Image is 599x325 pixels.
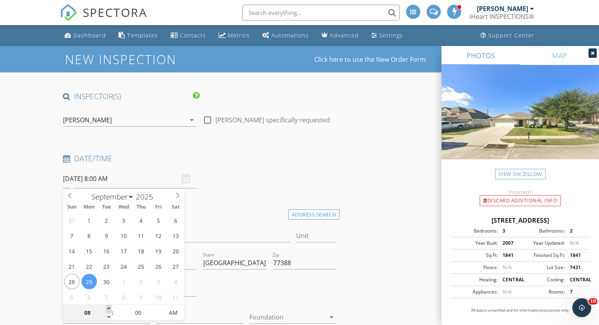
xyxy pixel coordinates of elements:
div: Year Updated: [520,240,565,247]
a: Templates [115,28,161,43]
a: Advanced [318,28,362,43]
a: View on Zillow [495,169,546,179]
div: Settings [379,31,403,39]
span: Fri [150,205,167,210]
span: October 8, 2025 [116,289,131,305]
span: October 6, 2025 [82,289,97,305]
div: Metrics [228,31,250,39]
span: September 21, 2025 [64,259,80,274]
div: Appliances: [453,288,498,295]
span: September 8, 2025 [82,228,97,243]
span: September 14, 2025 [64,243,80,259]
div: Advanced [330,31,359,39]
img: The Best Home Inspection Software - Spectora [60,4,77,21]
div: Sq Ft: [453,252,498,259]
a: PHOTOS [441,46,520,65]
span: September 12, 2025 [150,228,166,243]
span: September 2, 2025 [98,212,114,228]
span: Click to toggle [163,305,184,321]
span: October 7, 2025 [98,289,114,305]
div: 3 [498,227,520,235]
div: [STREET_ADDRESS] [451,216,590,225]
span: September 29, 2025 [82,274,97,289]
span: Sun [63,205,80,210]
div: Bathrooms: [520,227,565,235]
span: September 24, 2025 [116,259,131,274]
span: October 1, 2025 [116,274,131,289]
span: Thu [132,205,150,210]
div: Heating: [453,276,498,283]
span: September 23, 2025 [98,259,114,274]
div: 2007 [498,240,520,247]
div: iHeart INSPECTIONS® [469,13,534,20]
span: Tue [98,205,115,210]
span: September 11, 2025 [133,228,148,243]
span: October 3, 2025 [150,274,166,289]
div: Rooms: [520,288,565,295]
div: Finished Sq Ft: [520,252,565,259]
span: September 28, 2025 [64,274,80,289]
span: October 9, 2025 [133,289,148,305]
div: Bedrooms: [453,227,498,235]
input: Year [134,192,160,202]
div: Support Center [488,31,534,39]
div: Cooling: [520,276,565,283]
span: September 4, 2025 [133,212,148,228]
h4: Location [63,207,336,218]
div: Dashboard [73,31,106,39]
span: August 31, 2025 [64,212,80,228]
span: September 22, 2025 [82,259,97,274]
div: Year Built: [453,240,498,247]
label: [PERSON_NAME] specifically requested [215,116,330,124]
h4: Date/Time [63,153,336,164]
i: arrow_drop_down [187,115,197,125]
iframe: Intercom live chat [572,298,591,317]
span: September 25, 2025 [133,259,148,274]
span: September 16, 2025 [98,243,114,259]
input: Select date [63,169,197,188]
div: 7 [565,288,587,295]
i: arrow_drop_down [327,312,336,322]
span: September 15, 2025 [82,243,97,259]
h1: New Inspection [65,52,239,66]
span: : [111,305,114,321]
div: 2 [565,227,587,235]
div: Address Search [288,209,339,220]
span: N/A [503,264,512,271]
span: October 2, 2025 [133,274,148,289]
div: CENTRAL [565,276,587,283]
a: Support Center [477,28,538,43]
span: September 9, 2025 [98,228,114,243]
span: October 10, 2025 [150,289,166,305]
div: [PERSON_NAME] [63,116,112,124]
a: Automations (Basic) [259,28,312,43]
div: Automations [271,31,309,39]
a: Metrics [215,28,253,43]
a: MAP [520,46,599,65]
span: September 6, 2025 [168,212,183,228]
div: 1841 [565,252,587,259]
a: Settings [368,28,406,43]
a: Dashboard [61,28,109,43]
span: Mon [80,205,98,210]
img: streetview [441,65,599,178]
span: September 18, 2025 [133,243,148,259]
span: September 5, 2025 [150,212,166,228]
span: September 27, 2025 [168,259,183,274]
span: 10 [588,298,597,305]
div: Floors: [453,264,498,271]
div: 1841 [498,252,520,259]
span: September 30, 2025 [98,274,114,289]
span: September 7, 2025 [64,228,80,243]
span: Wed [115,205,132,210]
span: September 13, 2025 [168,228,183,243]
div: Incorrect? [441,189,599,195]
span: October 11, 2025 [168,289,183,305]
a: Contacts [167,28,209,43]
div: 7431 [565,264,587,271]
a: Click here to use the New Order Form [314,56,426,63]
span: Sat [167,205,184,210]
span: September 20, 2025 [168,243,183,259]
span: September 26, 2025 [150,259,166,274]
p: All data is unverified and for informational purposes only. [451,308,590,313]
